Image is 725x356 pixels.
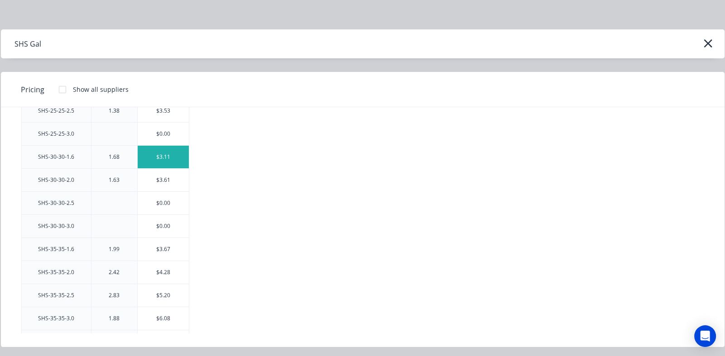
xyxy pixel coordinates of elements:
[138,307,189,330] div: $6.08
[109,314,120,323] div: 1.88
[38,268,74,276] div: SHS-35-35-2.0
[138,261,189,284] div: $4.28
[138,100,189,122] div: $3.53
[138,169,189,191] div: $3.61
[109,176,120,184] div: 1.63
[109,291,120,299] div: 2.83
[38,153,74,161] div: SHS-30-30-1.6
[109,268,120,276] div: 2.42
[14,38,41,49] div: SHS Gal
[38,130,74,138] div: SHS-25-25-3.0
[38,107,74,115] div: SHS-25-25-2.5
[138,284,189,307] div: $5.20
[38,291,74,299] div: SHS-35-35-2.5
[138,330,189,353] div: $4.23
[109,153,120,161] div: 1.68
[138,215,189,237] div: $0.00
[73,85,129,94] div: Show all suppliers
[38,314,74,323] div: SHS-35-35-3.0
[138,123,189,145] div: $0.00
[38,222,74,230] div: SHS-30-30-3.0
[109,245,120,253] div: 1.99
[694,325,716,347] div: Open Intercom Messenger
[21,84,44,95] span: Pricing
[109,107,120,115] div: 1.38
[38,245,74,253] div: SHS-35-35-1.6
[138,192,189,214] div: $0.00
[38,176,74,184] div: SHS-30-30-2.0
[138,238,189,261] div: $3.67
[38,199,74,207] div: SHS-30-30-2.5
[138,146,189,168] div: $3.11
